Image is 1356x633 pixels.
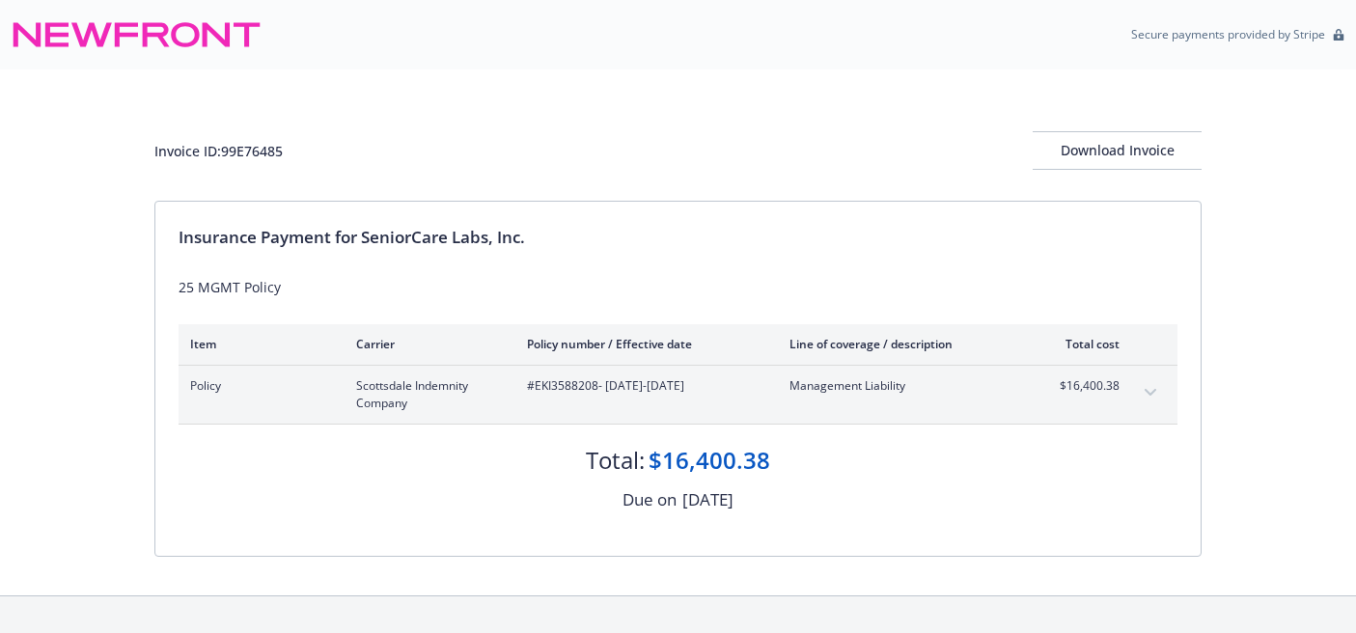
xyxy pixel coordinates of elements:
[789,377,1016,395] span: Management Liability
[789,336,1016,352] div: Line of coverage / description
[356,377,496,412] span: Scottsdale Indemnity Company
[1131,26,1325,42] p: Secure payments provided by Stripe
[1135,377,1166,408] button: expand content
[682,487,733,512] div: [DATE]
[190,377,325,395] span: Policy
[1033,131,1202,170] button: Download Invoice
[190,336,325,352] div: Item
[527,377,759,395] span: #EKI3588208 - [DATE]-[DATE]
[586,444,645,477] div: Total:
[179,277,1177,297] div: 25 MGMT Policy
[527,336,759,352] div: Policy number / Effective date
[154,141,283,161] div: Invoice ID: 99E76485
[1047,336,1120,352] div: Total cost
[649,444,770,477] div: $16,400.38
[623,487,677,512] div: Due on
[356,336,496,352] div: Carrier
[1033,132,1202,169] div: Download Invoice
[1047,377,1120,395] span: $16,400.38
[179,225,1177,250] div: Insurance Payment for SeniorCare Labs, Inc.
[179,366,1177,424] div: PolicyScottsdale Indemnity Company#EKI3588208- [DATE]-[DATE]Management Liability$16,400.38expand ...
